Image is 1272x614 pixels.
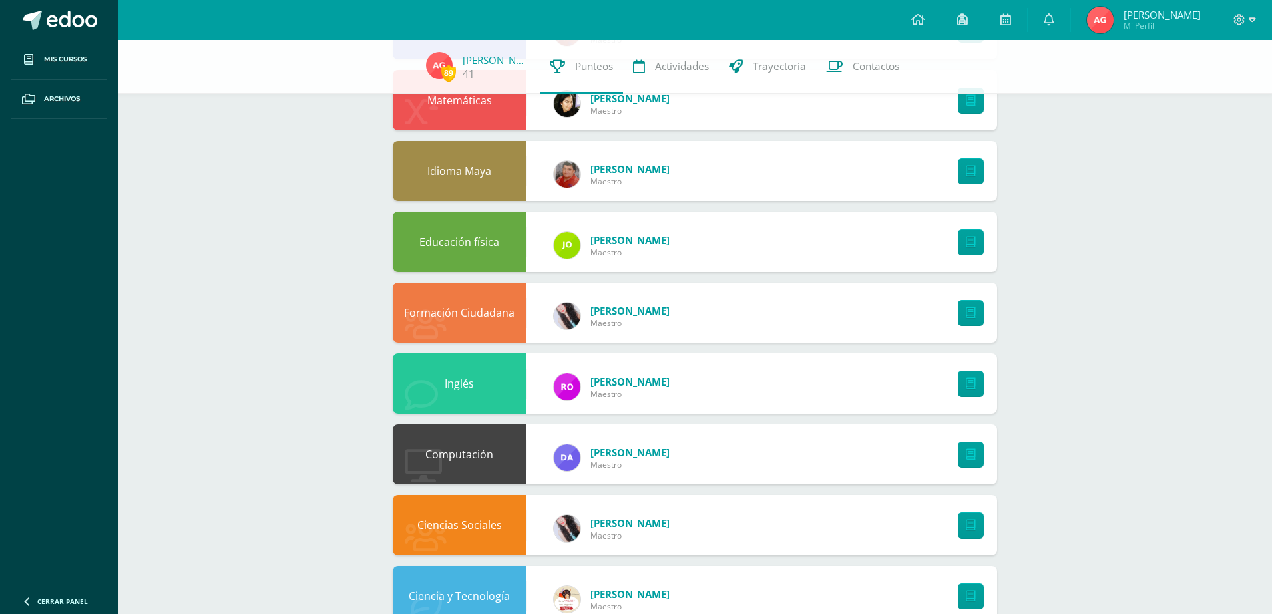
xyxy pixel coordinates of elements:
[393,283,526,343] div: Formación Ciudadana
[11,40,107,80] a: Mis cursos
[655,59,709,73] span: Actividades
[590,304,670,317] a: [PERSON_NAME]
[590,459,670,470] span: Maestro
[590,233,670,247] a: [PERSON_NAME]
[590,587,670,601] a: [PERSON_NAME]
[590,92,670,105] a: [PERSON_NAME]
[393,141,526,201] div: Idioma Maya
[590,247,670,258] span: Maestro
[393,70,526,130] div: Matemáticas
[753,59,806,73] span: Trayectoria
[393,495,526,555] div: Ciencias Sociales
[590,375,670,388] a: [PERSON_NAME]
[393,424,526,484] div: Computación
[590,601,670,612] span: Maestro
[540,40,623,94] a: Punteos
[590,388,670,400] span: Maestro
[590,317,670,329] span: Maestro
[554,444,580,471] img: 8c9fd014ef897abae62039ac0efaceda.png
[393,353,526,414] div: Inglés
[590,176,670,187] span: Maestro
[554,303,580,329] img: de00e5df6452eeb3b104b8712ab95a0d.png
[590,162,670,176] a: [PERSON_NAME]
[44,94,80,104] span: Archivos
[37,597,88,606] span: Cerrar panel
[1124,20,1201,31] span: Mi Perfil
[590,516,670,530] a: [PERSON_NAME]
[853,59,899,73] span: Contactos
[623,40,719,94] a: Actividades
[426,52,453,79] img: d0283cf790d96519256ad28a7651b237.png
[554,515,580,542] img: de00e5df6452eeb3b104b8712ab95a0d.png
[463,53,529,67] a: [PERSON_NAME]
[463,67,475,81] a: 41
[393,212,526,272] div: Educación física
[554,586,580,613] img: b72445c9a0edc7b97c5a79956e4ec4a5.png
[590,530,670,541] span: Maestro
[11,80,107,119] a: Archivos
[554,373,580,400] img: 8bfe0409b3b58afa8f9b20f01c18de4e.png
[1087,7,1114,33] img: d0283cf790d96519256ad28a7651b237.png
[554,161,580,188] img: 05ddfdc08264272979358467217619c8.png
[554,232,580,259] img: 82cb8650c3364a68df28ab37f084364e.png
[590,446,670,459] a: [PERSON_NAME]
[590,105,670,116] span: Maestro
[575,59,613,73] span: Punteos
[44,54,87,65] span: Mis cursos
[441,65,456,82] span: 89
[1124,8,1201,21] span: [PERSON_NAME]
[816,40,909,94] a: Contactos
[554,90,580,117] img: 816955a6d5bcaf77421aadecd6e2399d.png
[719,40,816,94] a: Trayectoria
